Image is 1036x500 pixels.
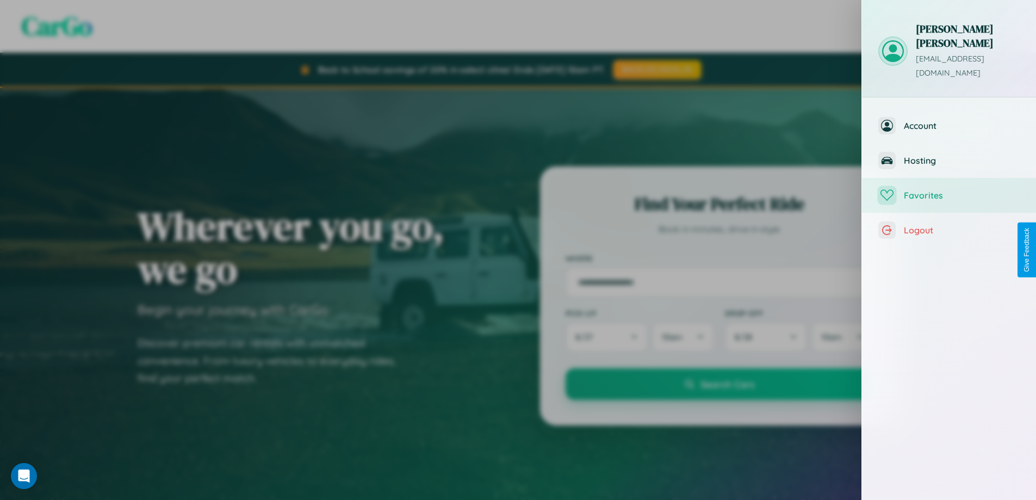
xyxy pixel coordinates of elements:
button: Logout [862,213,1036,248]
button: Hosting [862,143,1036,178]
span: Logout [904,225,1020,236]
span: Favorites [904,190,1020,201]
span: Account [904,120,1020,131]
button: Favorites [862,178,1036,213]
div: Open Intercom Messenger [11,463,37,489]
h3: [PERSON_NAME] [PERSON_NAME] [916,22,1020,50]
span: Hosting [904,155,1020,166]
button: Account [862,108,1036,143]
p: [EMAIL_ADDRESS][DOMAIN_NAME] [916,52,1020,81]
div: Give Feedback [1023,228,1031,272]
